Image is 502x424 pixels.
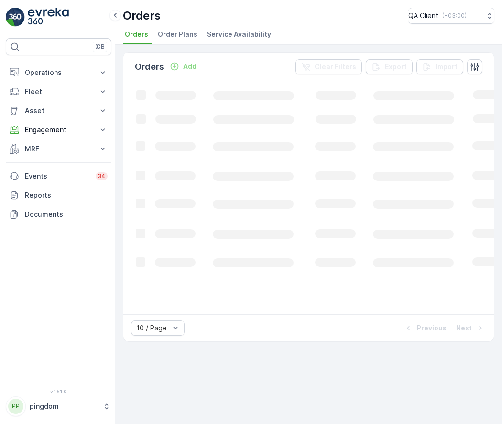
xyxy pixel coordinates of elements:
[25,125,92,135] p: Engagement
[25,87,92,96] p: Fleet
[455,322,486,334] button: Next
[6,205,111,224] a: Documents
[366,59,413,74] button: Export
[6,139,111,159] button: MRF
[315,62,356,72] p: Clear Filters
[6,389,111,394] span: v 1.51.0
[25,191,108,200] p: Reports
[183,62,196,71] p: Add
[135,60,164,74] p: Orders
[456,323,472,333] p: Next
[25,171,90,181] p: Events
[125,30,148,39] span: Orders
[295,59,362,74] button: Clear Filters
[6,8,25,27] img: logo
[6,101,111,120] button: Asset
[403,322,447,334] button: Previous
[8,399,23,414] div: PP
[25,106,92,116] p: Asset
[166,61,200,72] button: Add
[158,30,197,39] span: Order Plans
[25,68,92,77] p: Operations
[6,186,111,205] a: Reports
[25,144,92,154] p: MRF
[436,62,458,72] p: Import
[442,12,467,20] p: ( +03:00 )
[25,210,108,219] p: Documents
[6,167,111,186] a: Events34
[95,43,105,51] p: ⌘B
[416,59,463,74] button: Import
[6,120,111,139] button: Engagement
[98,172,106,180] p: 34
[28,8,69,27] img: logo_light-DOdMpM7g.png
[6,396,111,416] button: PPpingdom
[123,8,161,23] p: Orders
[207,30,271,39] span: Service Availability
[408,11,438,21] p: QA Client
[408,8,494,24] button: QA Client(+03:00)
[6,82,111,101] button: Fleet
[417,323,447,333] p: Previous
[30,402,98,411] p: pingdom
[6,63,111,82] button: Operations
[385,62,407,72] p: Export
